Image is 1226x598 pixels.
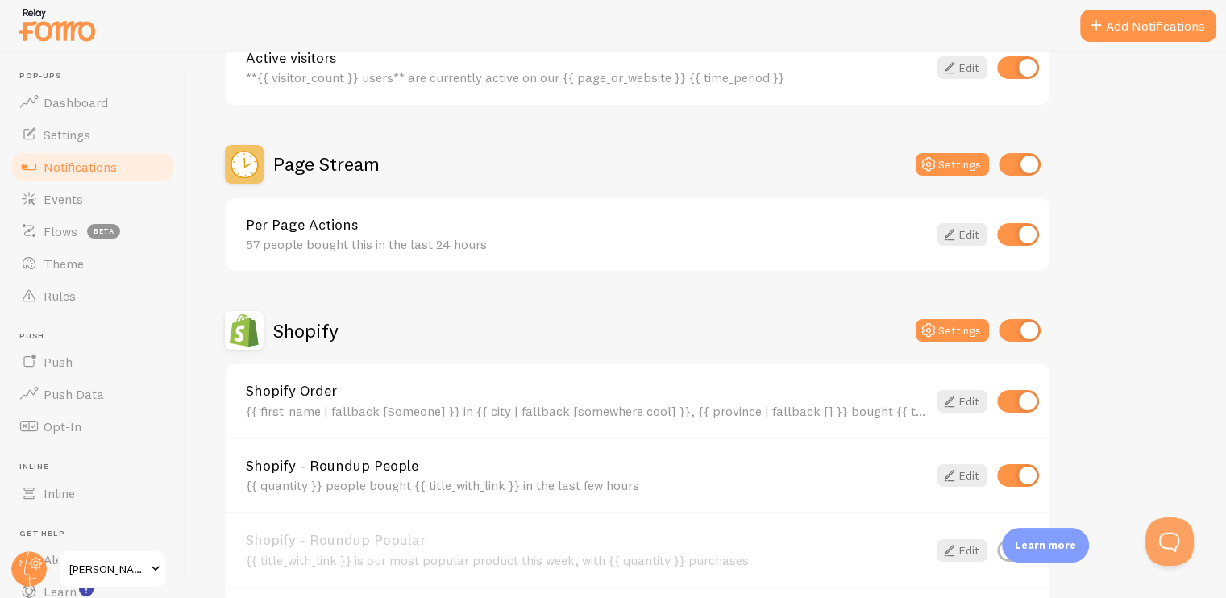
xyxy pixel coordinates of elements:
[246,384,927,398] a: Shopify Order
[225,311,264,350] img: Shopify
[10,118,176,151] a: Settings
[69,559,146,579] span: [PERSON_NAME]
[10,215,176,247] a: Flows beta
[937,464,987,487] a: Edit
[17,4,98,45] img: fomo-relay-logo-orange.svg
[246,237,927,251] div: 57 people bought this in the last 24 hours
[916,319,989,342] button: Settings
[44,288,76,304] span: Rules
[44,386,104,402] span: Push Data
[58,550,167,588] a: [PERSON_NAME]
[87,224,120,239] span: beta
[225,145,264,184] img: Page Stream
[19,462,176,472] span: Inline
[10,151,176,183] a: Notifications
[44,191,83,207] span: Events
[273,152,380,176] h2: Page Stream
[246,70,927,85] div: **{{ visitor_count }} users** are currently active on our {{ page_or_website }} {{ time_period }}
[19,331,176,342] span: Push
[10,378,176,410] a: Push Data
[44,418,81,434] span: Opt-In
[937,56,987,79] a: Edit
[273,318,339,343] h2: Shopify
[44,159,117,175] span: Notifications
[10,183,176,215] a: Events
[1002,528,1089,563] div: Learn more
[79,582,94,596] svg: <p>Watch New Feature Tutorials!</p>
[10,247,176,280] a: Theme
[44,354,73,370] span: Push
[246,218,927,232] a: Per Page Actions
[10,86,176,118] a: Dashboard
[10,543,176,575] a: Alerts
[44,127,90,143] span: Settings
[44,223,77,239] span: Flows
[19,71,176,81] span: Pop-ups
[44,94,108,110] span: Dashboard
[10,346,176,378] a: Push
[1145,517,1194,566] iframe: Help Scout Beacon - Open
[937,223,987,246] a: Edit
[246,459,927,473] a: Shopify - Roundup People
[44,255,84,272] span: Theme
[916,153,989,176] button: Settings
[246,553,927,567] div: {{ title_with_link }} is our most popular product this week, with {{ quantity }} purchases
[937,539,987,562] a: Edit
[246,51,927,65] a: Active visitors
[19,529,176,539] span: Get Help
[246,533,927,547] a: Shopify - Roundup Popular
[10,280,176,312] a: Rules
[1015,538,1076,553] p: Learn more
[246,404,927,418] div: {{ first_name | fallback [Someone] }} in {{ city | fallback [somewhere cool] }}, {{ province | fa...
[10,477,176,509] a: Inline
[937,390,987,413] a: Edit
[10,410,176,442] a: Opt-In
[44,485,75,501] span: Inline
[246,478,927,492] div: {{ quantity }} people bought {{ title_with_link }} in the last few hours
